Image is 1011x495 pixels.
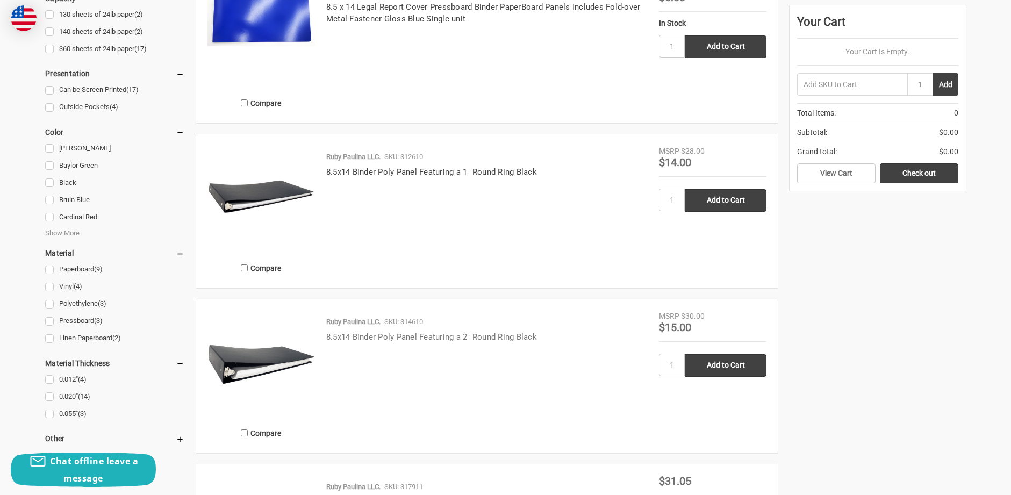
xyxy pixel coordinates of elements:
span: (17) [134,45,147,53]
span: (17) [126,85,139,94]
a: 8.5x14 Binder Poly Panel Featuring a 2" Round Ring Black [326,332,537,342]
p: SKU: 317911 [384,482,423,492]
a: 8.5 x 14 Legal Report Cover Pressboard Binder PaperBoard Panels includes Fold-over Metal Fastener... [326,2,641,24]
span: 0 [954,107,958,119]
a: Bruin Blue [45,193,184,207]
input: Add to Cart [685,189,766,212]
h5: Other [45,432,184,445]
h5: Color [45,126,184,139]
span: $0.00 [939,127,958,138]
a: [PERSON_NAME] [45,141,184,156]
h5: Presentation [45,67,184,80]
span: (2) [134,27,143,35]
span: (4) [78,375,87,383]
a: Check out [880,163,958,184]
a: 0.055" [45,407,184,421]
span: Subtotal: [797,127,827,138]
img: duty and tax information for United States [11,5,37,31]
span: $14.00 [659,156,691,169]
a: Pressboard [45,314,184,328]
input: Add to Cart [685,35,766,58]
p: Ruby Paulina LLC. [326,152,381,162]
span: $31.05 [659,475,691,487]
label: Compare [207,94,315,112]
a: 8.5x14 Binder Poly Panel Featuring a 1" Round Ring Black [326,167,537,177]
input: Add SKU to Cart [797,73,907,96]
span: (4) [110,103,118,111]
input: Compare [241,264,248,271]
iframe: Google Customer Reviews [922,466,1011,495]
input: Compare [241,99,248,106]
div: MSRP [659,146,679,157]
a: Outside Pockets [45,100,184,114]
a: Cardinal Red [45,210,184,225]
a: Polyethylene [45,297,184,311]
a: 360 sheets of 24lb paper [45,42,184,56]
button: Add [933,73,958,96]
span: Show More [45,228,80,239]
span: (2) [112,334,121,342]
p: Your Cart Is Empty. [797,46,958,58]
a: Linen Paperboard [45,331,184,346]
h5: Material [45,247,184,260]
span: $0.00 [939,146,958,157]
h5: Material Thickness [45,357,184,370]
a: 130 sheets of 24lb paper [45,8,184,22]
label: Compare [207,424,315,442]
a: 0.020" [45,390,184,404]
a: Can be Screen Printed [45,83,184,97]
p: SKU: 312610 [384,152,423,162]
div: Your Cart [797,13,958,39]
a: Paperboard [45,262,184,277]
span: (3) [94,317,103,325]
a: 0.012" [45,372,184,387]
span: Total Items: [797,107,836,119]
img: 8.5x14 Binder Poly Panel Featuring a 1" Round Ring Black [207,146,315,253]
a: Vinyl [45,279,184,294]
img: 8.5x14 Binder Poly Panel Featuring a 2" Round Ring Black [207,311,315,418]
p: SKU: 314610 [384,317,423,327]
span: (14) [78,392,90,400]
div: In Stock [659,18,766,29]
a: Black [45,176,184,190]
input: Compare [241,429,248,436]
span: (2) [134,10,143,18]
span: $30.00 [681,312,705,320]
span: Grand total: [797,146,837,157]
label: Compare [207,259,315,277]
a: View Cart [797,163,876,184]
span: (9) [94,265,103,273]
span: Chat offline leave a message [50,455,138,484]
span: (3) [78,410,87,418]
p: Ruby Paulina LLC. [326,482,381,492]
button: Chat offline leave a message [11,453,156,487]
span: $15.00 [659,321,691,334]
span: (4) [74,282,82,290]
p: Ruby Paulina LLC. [326,317,381,327]
a: Baylor Green [45,159,184,173]
input: Add to Cart [685,354,766,377]
span: $28.00 [681,147,705,155]
a: 140 sheets of 24lb paper [45,25,184,39]
span: (3) [98,299,106,307]
div: MSRP [659,311,679,322]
